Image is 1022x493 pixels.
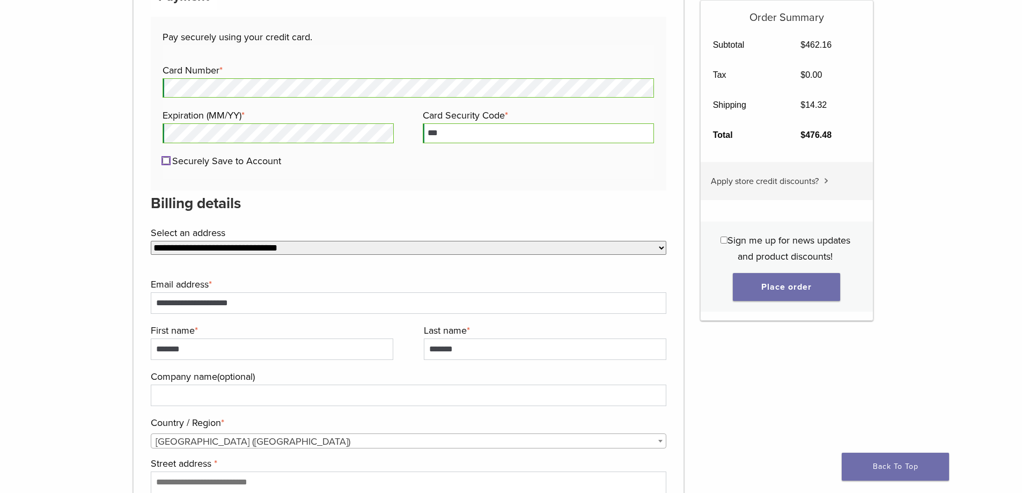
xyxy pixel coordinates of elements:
[701,30,789,60] th: Subtotal
[800,130,805,139] span: $
[172,155,281,167] label: Securely Save to Account
[151,434,666,449] span: United States (US)
[151,190,667,216] h3: Billing details
[800,130,832,139] bdi: 476.48
[842,453,949,481] a: Back To Top
[163,62,651,78] label: Card Number
[424,322,664,339] label: Last name
[163,45,654,179] fieldset: Payment Info
[824,178,828,183] img: caret.svg
[727,234,850,262] span: Sign me up for news updates and product discounts!
[151,322,391,339] label: First name
[800,40,832,49] bdi: 462.16
[800,100,805,109] span: $
[217,371,255,382] span: (optional)
[720,237,727,244] input: Sign me up for news updates and product discounts!
[800,100,827,109] bdi: 14.32
[800,40,805,49] span: $
[701,90,789,120] th: Shipping
[733,273,840,301] button: Place order
[423,107,651,123] label: Card Security Code
[151,369,664,385] label: Company name
[701,1,873,24] h5: Order Summary
[163,29,654,45] p: Pay securely using your credit card.
[711,176,819,187] span: Apply store credit discounts?
[151,455,664,472] label: Street address
[163,107,391,123] label: Expiration (MM/YY)
[701,120,789,150] th: Total
[151,225,664,241] label: Select an address
[151,415,664,431] label: Country / Region
[151,433,667,448] span: Country / Region
[701,60,789,90] th: Tax
[151,276,664,292] label: Email address
[800,70,822,79] bdi: 0.00
[800,70,805,79] span: $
